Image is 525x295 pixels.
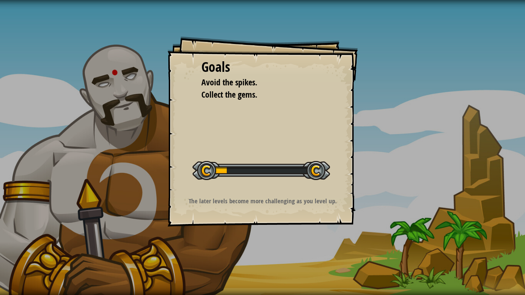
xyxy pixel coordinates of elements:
[201,89,257,100] span: Collect the gems.
[191,89,322,101] li: Collect the gems.
[191,76,322,89] li: Avoid the spikes.
[178,197,348,205] p: The later levels become more challenging as you level up.
[201,76,257,88] span: Avoid the spikes.
[201,57,324,77] div: Goals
